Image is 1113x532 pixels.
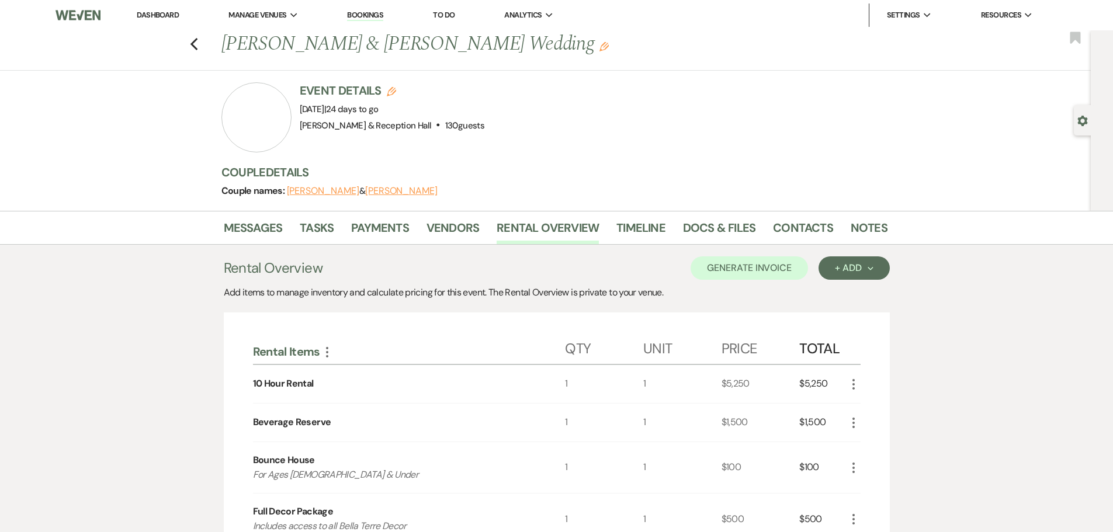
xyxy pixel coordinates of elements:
[683,218,755,244] a: Docs & Files
[1077,114,1088,126] button: Open lead details
[300,82,484,99] h3: Event Details
[722,365,800,403] div: $5,250
[799,404,846,441] div: $1,500
[643,404,722,441] div: 1
[137,10,179,20] a: Dashboard
[287,185,438,197] span: &
[445,120,484,131] span: 130 guests
[300,103,379,115] span: [DATE]
[224,258,323,279] h3: Rental Overview
[228,9,286,21] span: Manage Venues
[221,164,876,180] h3: Couple Details
[851,218,887,244] a: Notes
[300,120,432,131] span: [PERSON_NAME] & Reception Hall
[427,218,479,244] a: Vendors
[565,365,643,403] div: 1
[253,344,566,359] div: Rental Items
[224,218,283,244] a: Messages
[819,256,889,280] button: + Add
[773,218,833,244] a: Contacts
[981,9,1021,21] span: Resources
[326,103,379,115] span: 24 days to go
[565,404,643,441] div: 1
[351,218,409,244] a: Payments
[799,442,846,493] div: $100
[221,30,745,58] h1: [PERSON_NAME] & [PERSON_NAME] Wedding
[565,442,643,493] div: 1
[56,3,100,27] img: Weven Logo
[835,263,873,273] div: + Add
[347,10,383,21] a: Bookings
[722,329,800,364] div: Price
[253,415,331,429] div: Beverage Reserve
[599,41,609,51] button: Edit
[365,186,438,196] button: [PERSON_NAME]
[643,365,722,403] div: 1
[287,186,359,196] button: [PERSON_NAME]
[691,256,808,280] button: Generate Invoice
[722,442,800,493] div: $100
[497,218,599,244] a: Rental Overview
[616,218,665,244] a: Timeline
[253,453,315,467] div: Bounce House
[565,329,643,364] div: Qty
[799,365,846,403] div: $5,250
[722,404,800,441] div: $1,500
[253,505,333,519] div: Full Decor Package
[643,329,722,364] div: Unit
[643,442,722,493] div: 1
[504,9,542,21] span: Analytics
[253,377,314,391] div: 10 Hour Rental
[253,467,534,482] p: For Ages [DEMOGRAPHIC_DATA] & Under
[887,9,920,21] span: Settings
[324,103,379,115] span: |
[300,218,334,244] a: Tasks
[224,286,890,300] div: Add items to manage inventory and calculate pricing for this event. The Rental Overview is privat...
[799,329,846,364] div: Total
[433,10,455,20] a: To Do
[221,185,287,197] span: Couple names:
